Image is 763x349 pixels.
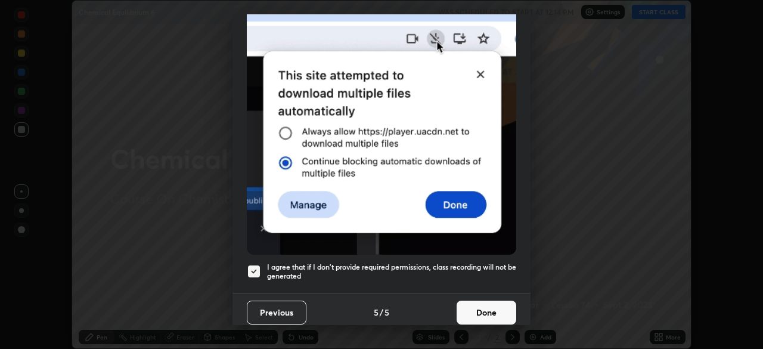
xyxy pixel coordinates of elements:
h4: 5 [384,306,389,319]
h4: 5 [374,306,379,319]
h5: I agree that if I don't provide required permissions, class recording will not be generated [267,262,516,281]
h4: / [380,306,383,319]
button: Previous [247,301,306,325]
button: Done [457,301,516,325]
